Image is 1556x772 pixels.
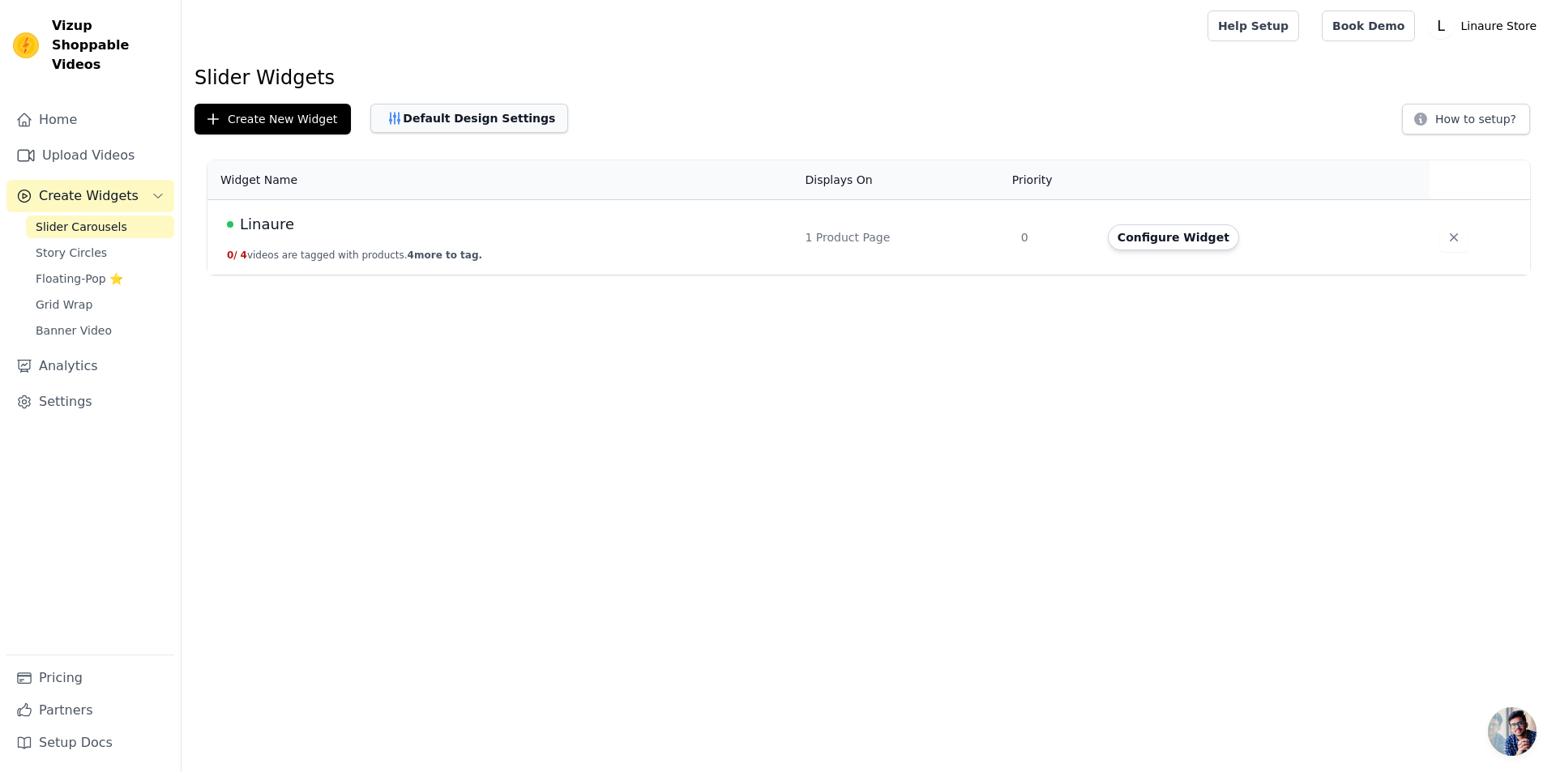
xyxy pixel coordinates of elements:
a: Settings [6,386,174,418]
td: 0 [1011,200,1098,275]
span: 0 / [227,250,237,261]
button: Delete widget [1439,223,1468,252]
button: Create New Widget [194,104,351,134]
a: Home [6,104,174,136]
span: Linaure [240,213,294,236]
h1: Slider Widgets [194,65,1543,91]
th: Widget Name [207,160,796,200]
span: Vizup Shoppable Videos [52,16,168,75]
a: Grid Wrap [26,293,174,316]
button: L Linaure Store [1428,11,1543,41]
a: Bate-papo aberto [1488,707,1537,756]
text: L [1438,18,1446,34]
a: Book Demo [1322,11,1415,41]
span: Floating-Pop ⭐ [36,271,123,287]
span: Banner Video [36,322,112,339]
span: Create Widgets [39,186,139,206]
span: Story Circles [36,245,107,261]
span: Slider Carousels [36,219,127,235]
a: Floating-Pop ⭐ [26,267,174,290]
button: 0/ 4videos are tagged with products.4more to tag. [227,249,482,262]
button: Create Widgets [6,180,174,212]
a: Partners [6,694,174,727]
button: Default Design Settings [370,104,568,133]
a: How to setup? [1402,115,1530,130]
span: Grid Wrap [36,296,92,313]
a: Story Circles [26,241,174,264]
a: Slider Carousels [26,215,174,238]
a: Upload Videos [6,139,174,172]
th: Priority [1011,160,1098,200]
span: 4 [241,250,247,261]
a: Setup Docs [6,727,174,759]
span: 4 more to tag. [408,250,482,261]
a: Analytics [6,350,174,382]
span: Live Published [227,221,233,228]
a: Banner Video [26,319,174,342]
button: How to setup? [1402,104,1530,134]
p: Linaure Store [1454,11,1543,41]
a: Pricing [6,662,174,694]
button: Configure Widget [1108,224,1239,250]
a: Help Setup [1208,11,1299,41]
th: Displays On [796,160,1011,200]
img: Vizup [13,32,39,58]
div: 1 Product Page [806,229,1002,245]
